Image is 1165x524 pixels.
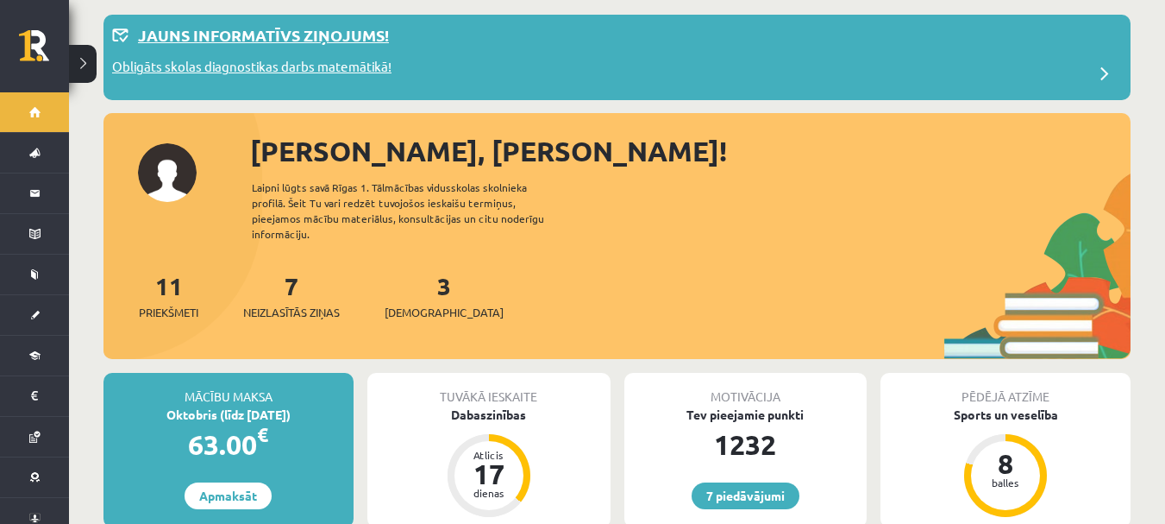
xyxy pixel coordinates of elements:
[880,373,1131,406] div: Pēdējā atzīme
[367,406,611,520] a: Dabaszinības Atlicis 17 dienas
[103,406,354,424] div: Oktobris (līdz [DATE])
[138,23,389,47] p: Jauns informatīvs ziņojums!
[112,23,1122,92] a: Jauns informatīvs ziņojums! Obligāts skolas diagnostikas darbs matemātikā!
[980,450,1031,477] div: 8
[880,406,1131,424] div: Sports un veselība
[385,304,504,321] span: [DEMOGRAPHIC_DATA]
[692,483,799,509] a: 7 piedāvājumi
[624,406,867,424] div: Tev pieejamie punkti
[103,373,354,406] div: Mācību maksa
[185,483,272,509] a: Apmaksāt
[243,304,340,321] span: Neizlasītās ziņas
[19,30,69,73] a: Rīgas 1. Tālmācības vidusskola
[880,406,1131,520] a: Sports un veselība 8 balles
[250,130,1131,172] div: [PERSON_NAME], [PERSON_NAME]!
[463,450,515,460] div: Atlicis
[252,180,574,242] div: Laipni lūgts savā Rīgas 1. Tālmācības vidusskolas skolnieka profilā. Šeit Tu vari redzēt tuvojošo...
[980,477,1031,488] div: balles
[367,373,611,406] div: Tuvākā ieskaite
[139,304,198,321] span: Priekšmeti
[463,488,515,498] div: dienas
[463,460,515,488] div: 17
[624,424,867,465] div: 1232
[243,270,340,321] a: 7Neizlasītās ziņas
[385,270,504,321] a: 3[DEMOGRAPHIC_DATA]
[103,424,354,465] div: 63.00
[139,270,198,321] a: 11Priekšmeti
[367,406,611,424] div: Dabaszinības
[624,373,867,406] div: Motivācija
[257,422,268,447] span: €
[112,57,391,81] p: Obligāts skolas diagnostikas darbs matemātikā!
